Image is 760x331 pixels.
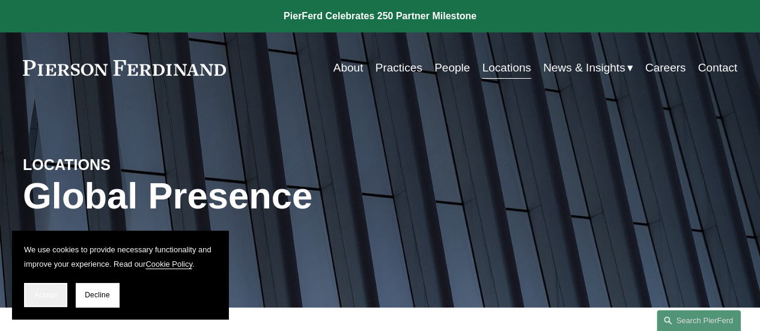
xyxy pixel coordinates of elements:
h4: LOCATIONS [23,156,201,175]
section: Cookie banner [12,231,228,319]
a: Practices [375,56,422,79]
a: Cookie Policy [145,260,192,269]
span: Accept [34,291,57,299]
a: Search this site [657,310,741,331]
span: News & Insights [543,58,625,78]
a: About [333,56,363,79]
p: We use cookies to provide necessary functionality and improve your experience. Read our . [24,243,216,271]
a: Contact [698,56,738,79]
button: Decline [76,283,119,307]
span: Decline [85,291,110,299]
h1: Global Presence [23,175,499,217]
a: Careers [645,56,686,79]
a: Locations [482,56,530,79]
a: People [434,56,470,79]
button: Accept [24,283,67,307]
a: folder dropdown [543,56,633,79]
